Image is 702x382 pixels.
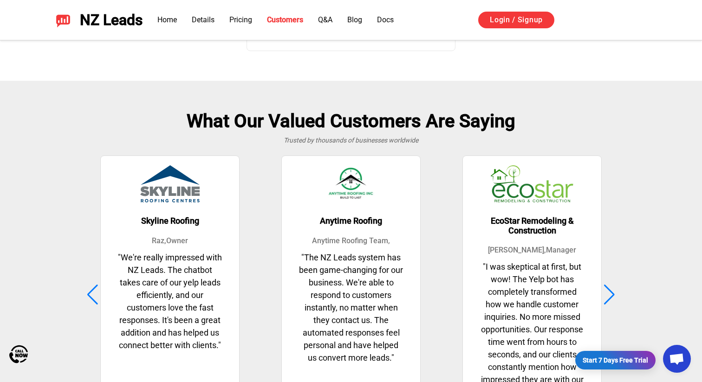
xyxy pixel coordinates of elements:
[377,15,394,24] a: Docs
[564,10,658,31] iframe: Sign in with Google Button
[320,216,382,226] h3: Anytime Roofing
[267,15,303,24] a: Customers
[318,15,332,24] a: Q&A
[152,235,188,246] p: Raz , Owner
[48,110,654,132] h2: What Our Valued Customers Are Saying
[472,216,592,235] h3: EcoStar Remodeling & Construction
[478,12,554,28] a: Login / Signup
[80,12,143,29] span: NZ Leads
[140,165,200,202] img: Skyline Roofing
[157,15,177,24] a: Home
[326,165,376,202] img: Anytime Roofing
[229,15,252,24] a: Pricing
[488,245,576,256] p: [PERSON_NAME] , Manager
[575,351,656,369] a: Start 7 Days Free Trial
[663,345,691,373] div: Open chat
[56,13,71,27] img: NZ Leads logo
[9,345,28,363] img: Call Now
[312,235,390,246] p: Anytime Roofing Team ,
[192,15,214,24] a: Details
[491,165,573,202] img: EcoStar Remodeling & Construction
[347,15,362,24] a: Blog
[48,136,654,145] div: Trusted by thousands of businesses worldwide
[141,216,199,226] h3: Skyline Roofing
